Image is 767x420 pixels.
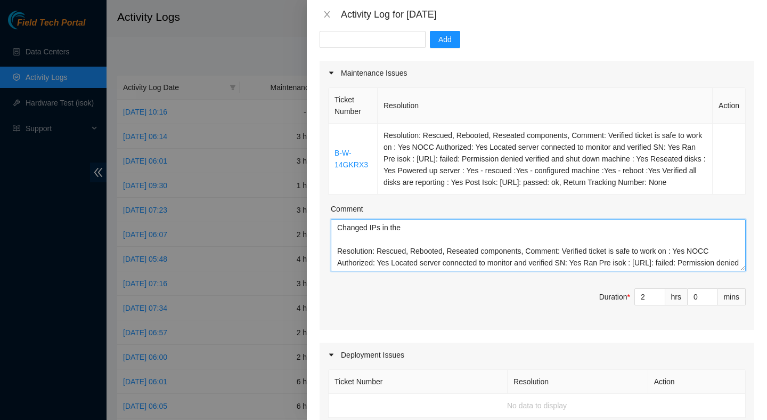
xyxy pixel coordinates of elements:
span: caret-right [328,352,334,358]
a: B-W-14GKRX3 [334,149,368,169]
div: hrs [665,288,688,305]
span: close [323,10,331,19]
textarea: Comment [331,219,746,271]
div: Deployment Issues [320,343,754,367]
span: caret-right [328,70,334,76]
th: Ticket Number [329,88,378,124]
div: Activity Log for [DATE] [341,9,754,20]
div: Maintenance Issues [320,61,754,85]
button: Add [430,31,460,48]
button: Close [320,10,334,20]
th: Ticket Number [329,370,508,394]
label: Comment [331,203,363,215]
th: Resolution [508,370,648,394]
td: No data to display [329,394,746,418]
th: Action [713,88,746,124]
div: Duration [599,291,630,303]
th: Action [648,370,746,394]
div: mins [717,288,746,305]
span: Add [438,34,452,45]
td: Resolution: Rescued, Rebooted, Reseated components, Comment: Verified ticket is safe to work on :... [378,124,713,195]
th: Resolution [378,88,713,124]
